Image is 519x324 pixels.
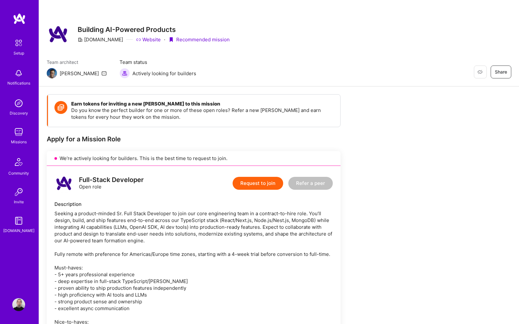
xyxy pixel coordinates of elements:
[47,151,341,166] div: We’re actively looking for builders. This is the best time to request to join.
[120,59,196,66] span: Team status
[495,69,507,75] span: Share
[79,177,144,183] div: Full-Stack Developer
[14,198,24,205] div: Invite
[120,68,130,78] img: Actively looking for builders
[54,174,74,193] img: logo
[54,101,67,114] img: Token icon
[11,154,26,170] img: Community
[10,110,28,116] div: Discovery
[12,36,25,50] img: setup
[491,66,511,78] button: Share
[13,13,26,25] img: logo
[12,67,25,80] img: bell
[12,186,25,198] img: Invite
[101,71,107,76] i: icon Mail
[54,201,333,208] div: Description
[47,68,57,78] img: Team Architect
[136,36,161,43] a: Website
[7,80,30,86] div: Notifications
[47,59,107,66] span: Team architect
[71,107,334,120] p: Do you know the perfect builder for one or more of these open roles? Refer a new [PERSON_NAME] an...
[3,227,34,234] div: [DOMAIN_NAME]
[477,69,483,75] i: icon EyeClosed
[12,214,25,227] img: guide book
[47,135,341,143] div: Apply for a Mission Role
[78,25,230,34] h3: Building AI-Powered Products
[12,298,25,311] img: User Avatar
[60,70,99,77] div: [PERSON_NAME]
[168,37,174,42] i: icon PurpleRibbon
[233,177,283,190] button: Request to join
[14,50,24,56] div: Setup
[71,101,334,107] h4: Earn tokens for inviting a new [PERSON_NAME] to this mission
[132,70,196,77] span: Actively looking for builders
[12,126,25,138] img: teamwork
[47,23,70,46] img: Company Logo
[12,97,25,110] img: discovery
[78,37,83,42] i: icon CompanyGray
[8,170,29,177] div: Community
[164,36,165,43] div: ·
[168,36,230,43] div: Recommended mission
[11,298,27,311] a: User Avatar
[11,138,27,145] div: Missions
[288,177,333,190] button: Refer a peer
[79,177,144,190] div: Open role
[78,36,123,43] div: [DOMAIN_NAME]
